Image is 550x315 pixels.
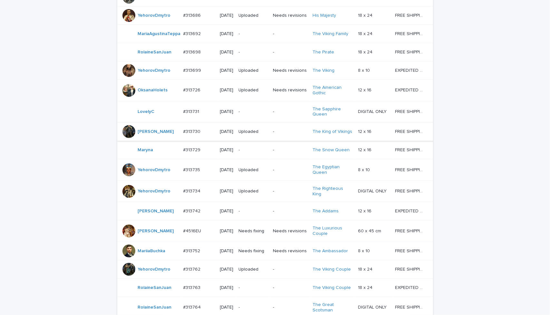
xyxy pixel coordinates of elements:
[117,159,435,181] tr: YehorovDmytro #313735#313735 [DATE]Uploaded-The Egyptian Queen 8 x 108 x 10 FREE SHIPPING - previ...
[117,220,435,242] tr: [PERSON_NAME] #4516EU#4516EU [DATE]Needs fixingNeeds revisionsThe Luxurious Couple 60 x 45 cm60 x...
[138,228,174,234] a: [PERSON_NAME]
[358,146,373,153] p: 12 x 16
[273,228,307,234] p: Needs revisions
[220,267,234,272] p: [DATE]
[358,265,374,272] p: 18 x 24
[138,267,171,272] a: YehorovDmytro
[358,12,374,18] p: 18 x 24
[183,128,202,134] p: #313730
[183,30,202,37] p: #313692
[239,68,268,73] p: Uploaded
[117,202,435,220] tr: [PERSON_NAME] #313742#313742 [DATE]--The Addams 12 x 1612 x 16 EXPEDITED SHIPPING - preview in 1 ...
[358,247,371,254] p: 8 x 10
[273,167,307,173] p: -
[239,267,268,272] p: Uploaded
[313,208,339,214] a: The Addams
[239,109,268,115] p: -
[220,88,234,93] p: [DATE]
[358,187,388,194] p: DIGITAL ONLY
[358,284,374,291] p: 18 x 24
[239,129,268,134] p: Uploaded
[313,285,351,291] a: The Viking Couple
[239,13,268,18] p: Uploaded
[117,24,435,43] tr: MariaAgustinaTeppa #313692#313692 [DATE]--The Viking Family 18 x 2418 x 24 FREE SHIPPING - previe...
[117,141,435,159] tr: Maryna #313729#313729 [DATE]--The Snow Queen 12 x 1612 x 16 FREE SHIPPING - preview in 1-2 busine...
[117,101,435,123] tr: LovelyC #313731#313731 [DATE]--The Sapphire Queen DIGITAL ONLYDIGITAL ONLY FREE SHIPPING - previe...
[183,166,202,173] p: #313735
[117,181,435,202] tr: YehorovDmytro #313734#313734 [DATE]Uploaded-The Righteous King DIGITAL ONLYDIGITAL ONLY FREE SHIP...
[273,189,307,194] p: -
[395,284,426,291] p: EXPEDITED SHIPPING - preview in 1 business day; delivery up to 5 business days after your approval.
[239,248,268,254] p: Needs fixing
[273,208,307,214] p: -
[239,285,268,291] p: -
[273,50,307,55] p: -
[239,31,268,37] p: -
[313,147,350,153] a: The Snow Queen
[138,305,172,310] a: RolaineSanJuan
[313,13,336,18] a: His Majesty
[395,166,426,173] p: FREE SHIPPING - preview in 1-2 business days, after your approval delivery will take 5-10 b.d.
[138,208,174,214] a: [PERSON_NAME]
[220,147,234,153] p: [DATE]
[358,207,373,214] p: 12 x 16
[358,227,382,234] p: 60 x 45 cm
[395,48,426,55] p: FREE SHIPPING - preview in 1-2 business days, after your approval delivery will take 5-10 b.d.
[395,303,426,310] p: FREE SHIPPING - preview in 1-2 business days, after your approval delivery will take 5-10 b.d.
[220,50,234,55] p: [DATE]
[239,147,268,153] p: -
[138,50,172,55] a: RolaineSanJuan
[220,285,234,291] p: [DATE]
[313,186,353,197] a: The Righteous King
[138,31,181,37] a: MariaAgustinaTeppa
[183,303,202,310] p: #313764
[273,267,307,272] p: -
[117,79,435,101] tr: OksanaHolets #313726#313726 [DATE]UploadedNeeds revisionsThe American Gothic 12 x 1612 x 16 EXPED...
[138,129,174,134] a: [PERSON_NAME]
[395,12,426,18] p: FREE SHIPPING - preview in 1-2 business days, after your approval delivery will take 5-10 b.d.
[358,48,374,55] p: 18 x 24
[313,50,334,55] a: The Pirate
[117,61,435,79] tr: YehorovDmytro #313699#313699 [DATE]UploadedNeeds revisionsThe Viking 8 x 108 x 10 EXPEDITED SHIPP...
[138,88,168,93] a: OksanaHolets
[183,265,202,272] p: #313762
[220,189,234,194] p: [DATE]
[138,248,166,254] a: MariiaBuchka
[220,305,234,310] p: [DATE]
[183,67,203,73] p: #313699
[395,247,426,254] p: FREE SHIPPING - preview in 1-2 business days, after your approval delivery will take 5-10 b.d.
[273,88,307,93] p: Needs revisions
[273,305,307,310] p: -
[358,303,388,310] p: DIGITAL ONLY
[117,260,435,278] tr: YehorovDmytro #313762#313762 [DATE]Uploaded-The Viking Couple 18 x 2418 x 24 FREE SHIPPING - prev...
[395,227,426,234] p: FREE SHIPPING - preview in 1-2 business days, after your approval delivery will take 6-10 busines...
[220,167,234,173] p: [DATE]
[117,242,435,260] tr: MariiaBuchka #313752#313752 [DATE]Needs fixingNeeds revisionsThe Ambassador 8 x 108 x 10 FREE SHI...
[220,68,234,73] p: [DATE]
[183,207,202,214] p: #313742
[313,248,348,254] a: The Ambassador
[183,227,203,234] p: #4516EU
[239,88,268,93] p: Uploaded
[395,207,426,214] p: EXPEDITED SHIPPING - preview in 1 business day; delivery up to 5 business days after your approval.
[358,67,371,73] p: 8 x 10
[313,68,334,73] a: The Viking
[395,67,426,73] p: EXPEDITED SHIPPING - preview in 1 business day; delivery up to 5 business days after your approval.
[117,43,435,61] tr: RolaineSanJuan #313698#313698 [DATE]--The Pirate 18 x 2418 x 24 FREE SHIPPING - preview in 1-2 bu...
[358,166,371,173] p: 8 x 10
[138,68,171,73] a: YehorovDmytro
[395,187,426,194] p: FREE SHIPPING - preview in 1-2 business days, after your approval delivery will take 5-10 b.d.
[358,30,374,37] p: 18 x 24
[395,30,426,37] p: FREE SHIPPING - preview in 1-2 business days, after your approval delivery will take 5-10 b.d.
[220,13,234,18] p: [DATE]
[395,128,426,134] p: FREE SHIPPING - preview in 1-2 business days, after your approval delivery will take 5-10 b.d.
[220,228,234,234] p: [DATE]
[220,129,234,134] p: [DATE]
[183,86,202,93] p: #313726
[395,146,426,153] p: FREE SHIPPING - preview in 1-2 business days, after your approval delivery will take 5-10 b.d.
[313,107,353,117] a: The Sapphire Queen
[358,108,388,115] p: DIGITAL ONLY
[395,265,426,272] p: FREE SHIPPING - preview in 1-2 business days, after your approval delivery will take 5-10 b.d.
[239,305,268,310] p: -
[313,164,353,175] a: The Egyptian Queen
